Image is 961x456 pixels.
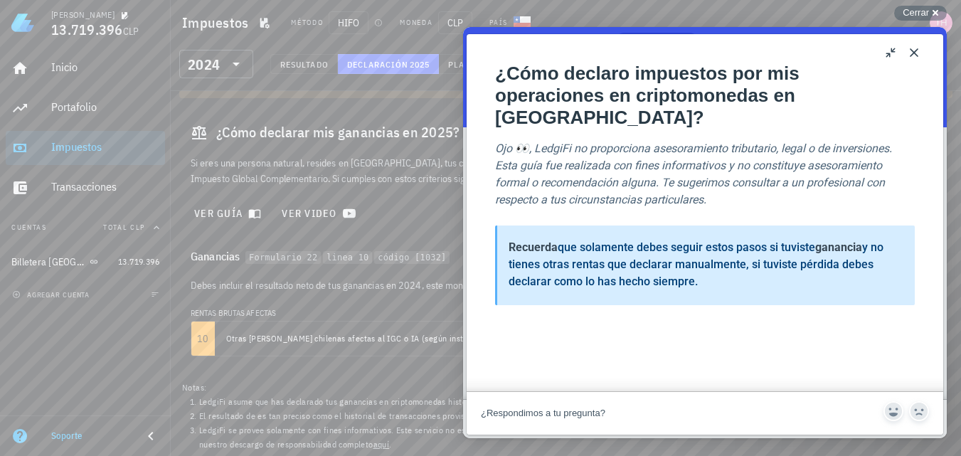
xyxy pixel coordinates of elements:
div: Si eres una persona natural, resides en [GEOGRAPHIC_DATA], tus criptomonedas no están a nombre de... [182,147,950,195]
div: Article feedback [4,365,480,408]
p: que solamente debes seguir estos pasos si tuviste y no tienes otras rentas que declarar manualmen... [46,212,440,263]
button: ver guía [188,201,270,226]
span: CLP [123,25,139,38]
h1: ¿Cómo declaro impuestos por mis operaciones en criptomonedas en [GEOGRAPHIC_DATA]? [32,36,336,101]
code: Formulario 22 [245,251,321,265]
h1: Impuestos [182,11,254,34]
div: 2024 [188,58,220,72]
span: 2025 [409,59,430,70]
button: Planes [439,54,491,74]
a: Impuestos [6,131,165,165]
span: Resultado [280,59,329,70]
div: avatar [930,11,952,34]
div: ¿Cómo declaro impuestos por mis operaciones en criptomonedas en [GEOGRAPHIC_DATA]? [32,36,423,102]
a: Transacciones [6,171,165,205]
span: HIFO [329,11,368,34]
div: Billetera [GEOGRAPHIC_DATA] [11,256,87,268]
div: Método [291,17,323,28]
li: El resultado de es tan preciso como el historial de transacciones provisto por ti. [PERSON_NAME] ... [199,409,950,423]
img: LedgiFi [11,11,34,34]
span: agregar cuenta [15,290,90,299]
span: Declaración [346,59,409,70]
a: ¿Cómo declaro impuestos por mis operaciones en criptomonedas en Chile?. Click to open in new window. [32,36,423,102]
code: código [1032] [374,251,450,265]
a: ver video [275,201,363,226]
span: 13.719.396 [118,256,159,267]
code: linea 10 [323,251,372,265]
span: Ganancias [191,246,245,266]
li: LedgiFi se provee solamente con fines informativos. Este servicio no esta pensado para sustituir ... [199,423,950,452]
button: Send feedback: Sí. For "¿Respondimos a tu pregunta?" [420,374,440,394]
div: ¿Cómo declarar mis ganancias en 2025? [179,110,952,155]
td: 10 [191,322,215,356]
span: Total CLP [103,223,145,232]
strong: Recuerda [46,213,95,227]
span: ver video [281,207,358,220]
button: agregar cuenta [9,287,96,302]
span: Planes [447,59,482,70]
button: Declaración 2025 [338,54,439,74]
span: ver guía [193,207,264,220]
div: CL-icon [514,14,531,31]
td: Otras [PERSON_NAME] chilenas afectas al IGC o IA (según instrucciones) [215,322,696,356]
span: CLP [438,11,472,34]
div: Portafolio [51,100,159,114]
button: Send feedback: No. For "¿Respondimos a tu pregunta?" [446,374,466,394]
div: ¿Respondimos a tu pregunta? [18,379,420,393]
strong: ganancia [352,213,399,227]
span: Cerrar [903,7,929,18]
footer: Notas: [171,376,961,456]
a: Inicio [6,51,165,85]
p: Debes incluir el resultado neto de tus ganancias en 2024, este monto sumará a tus demás rentas en... [191,277,941,293]
button: Cerrar [894,6,947,21]
a: Billetera [GEOGRAPHIC_DATA] 13.719.396 [6,245,165,279]
span: ¿Respondimos a tu pregunta? [18,381,142,391]
div: [PERSON_NAME] [51,9,115,21]
div: Transacciones [51,180,159,193]
button: Resultado [270,54,338,74]
li: LedgiFi asume que has declarado tus ganancias en criptomonedas históricamente utilizando el mismo... [199,395,950,409]
span: 13.719.396 [51,20,123,39]
a: Portafolio [6,91,165,125]
div: País [489,17,508,28]
div: Impuestos [51,140,159,154]
small: RENTAS BRUTAS AFECTAS [191,308,276,318]
iframe: Help Scout Beacon - Live Chat, Contact Form, and Knowledge Base [463,27,947,438]
div: 2024 [179,50,253,78]
div: Soporte [51,430,131,442]
i: Ojo 👀, LedgiFi no proporciona asesoramiento tributario, legal o de inversiones. Esta guía fue rea... [32,115,429,179]
div: Inicio [51,60,159,74]
button: CuentasTotal CLP [6,211,165,245]
div: Moneda [400,17,432,28]
a: aquí [373,439,390,450]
